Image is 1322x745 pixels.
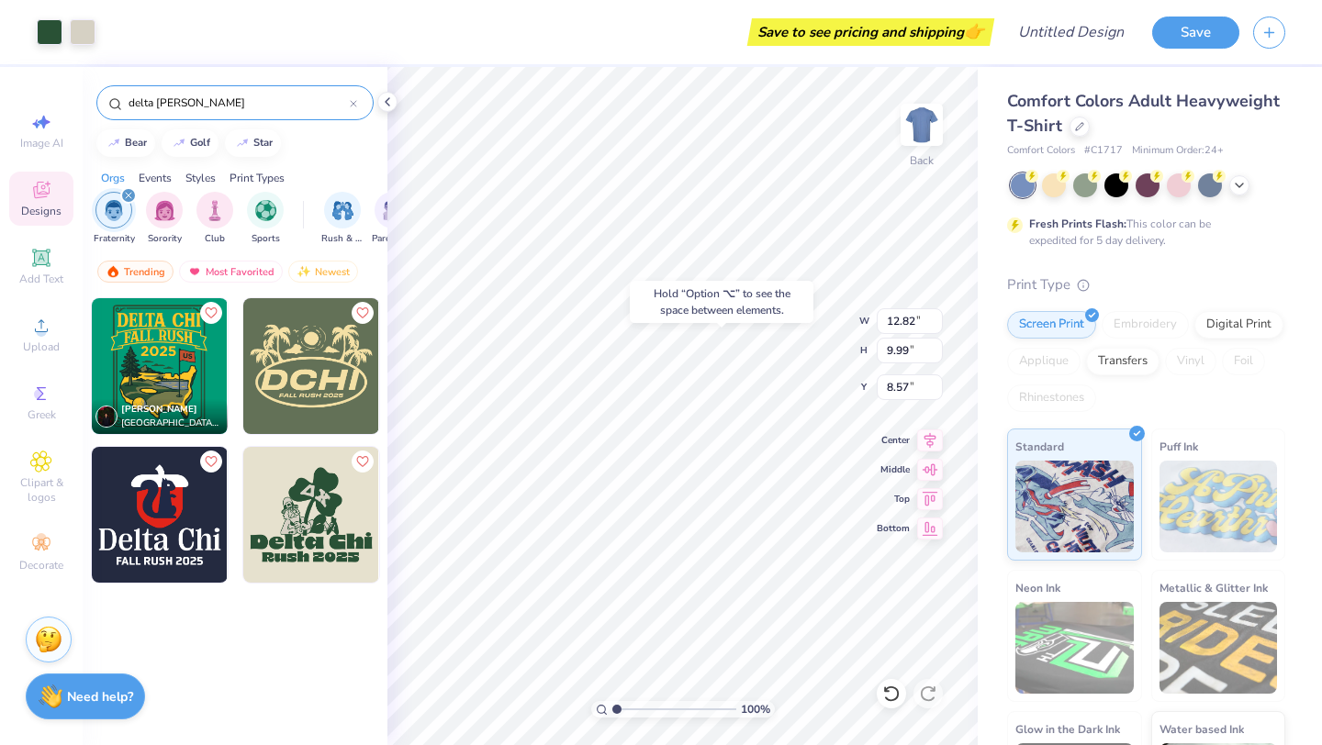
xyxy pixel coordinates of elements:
img: Parent's Weekend Image [383,200,404,221]
span: Parent's Weekend [372,232,414,246]
button: filter button [146,192,183,246]
button: filter button [247,192,284,246]
span: Standard [1015,437,1064,456]
img: a29f6c05-267a-4e8e-9ec7-348fa74ee914 [92,298,228,434]
div: filter for Sorority [146,192,183,246]
span: Club [205,232,225,246]
img: Sports Image [255,200,276,221]
input: Try "Alpha" [127,94,350,112]
img: 56007232-5b10-4006-a11f-7d25023123a9 [92,447,228,583]
button: filter button [321,192,364,246]
img: Puff Ink [1160,461,1278,552]
span: Minimum Order: 24 + [1132,143,1224,159]
div: Transfers [1086,348,1160,375]
span: Bottom [877,522,910,535]
img: Avatar [95,406,118,428]
span: Decorate [19,558,63,573]
div: This color can be expedited for 5 day delivery. [1029,216,1255,249]
img: 2f41e0a2-18e4-4392-b9fd-0fb24625abbb [243,298,379,434]
img: most_fav.gif [187,265,202,278]
span: Comfort Colors Adult Heavyweight T-Shirt [1007,90,1280,137]
button: Save [1152,17,1239,49]
span: Metallic & Glitter Ink [1160,578,1268,597]
span: Rush & Bid [321,232,364,246]
img: trend_line.gif [235,138,250,149]
span: # C1717 [1084,143,1123,159]
img: Club Image [205,200,225,221]
button: filter button [196,192,233,246]
span: [GEOGRAPHIC_DATA], [US_STATE][GEOGRAPHIC_DATA], [GEOGRAPHIC_DATA] [121,417,220,430]
img: 5c6a3db2-027e-4a3b-b685-4fdc7f08e69d [378,298,514,434]
img: Metallic & Glitter Ink [1160,602,1278,694]
img: 14ac7c0d-e827-4809-ae1d-bc655ad56ad9 [243,447,379,583]
div: filter for Fraternity [94,192,135,246]
span: Sports [252,232,280,246]
div: Digital Print [1194,311,1283,339]
div: filter for Parent's Weekend [372,192,414,246]
span: Image AI [20,136,63,150]
span: Upload [23,339,60,354]
div: Styles [185,170,216,186]
span: Neon Ink [1015,578,1060,597]
button: Like [352,450,374,473]
div: golf [190,138,210,148]
button: Like [200,450,222,473]
img: Fraternity Image [104,200,124,221]
span: Comfort Colors [1007,143,1075,159]
div: Screen Print [1007,311,1096,339]
span: Glow in the Dark Ink [1015,719,1120,739]
span: Top [877,493,910,506]
img: Standard [1015,461,1134,552]
div: Applique [1007,348,1081,375]
div: Newest [288,261,358,283]
div: filter for Club [196,192,233,246]
span: Greek [28,407,56,422]
button: star [225,129,281,157]
div: filter for Rush & Bid [321,192,364,246]
span: Fraternity [94,232,135,246]
img: 03aab52c-c6dd-4b6d-aecd-0d00da9614ff [378,447,514,583]
img: 5dc4f4af-47e6-4d86-9254-254e670612bc [227,447,363,583]
span: 👉 [964,20,984,42]
div: Vinyl [1165,348,1216,375]
div: Save to see pricing and shipping [752,18,990,46]
div: Print Types [230,170,285,186]
span: Center [877,434,910,447]
div: bear [125,138,147,148]
div: Back [910,152,934,169]
button: Like [352,302,374,324]
span: Water based Ink [1160,719,1244,739]
span: [PERSON_NAME] [121,403,197,416]
div: Hold “Option ⌥” to see the space between elements. [630,281,813,323]
img: trend_line.gif [172,138,186,149]
span: Designs [21,204,62,218]
input: Untitled Design [1003,14,1138,50]
button: filter button [372,192,414,246]
img: Newest.gif [297,265,311,278]
button: Like [200,302,222,324]
span: Puff Ink [1160,437,1198,456]
div: Most Favorited [179,261,283,283]
div: Events [139,170,172,186]
span: Middle [877,463,910,476]
div: Trending [97,261,174,283]
img: Rush & Bid Image [332,200,353,221]
div: star [253,138,273,148]
img: Neon Ink [1015,602,1134,694]
button: bear [96,129,155,157]
span: Add Text [19,272,63,286]
span: Clipart & logos [9,475,73,505]
strong: Fresh Prints Flash: [1029,217,1126,231]
div: Embroidery [1102,311,1189,339]
img: 787a01f8-62eb-41e1-ae9a-cfd8bfd99fe1 [227,298,363,434]
div: Rhinestones [1007,384,1096,412]
button: golf [162,129,218,157]
strong: Need help? [67,688,133,706]
span: Sorority [148,232,182,246]
img: Sorority Image [154,200,175,221]
div: Orgs [101,170,125,186]
span: 100 % [741,701,770,717]
img: trend_line.gif [106,138,121,149]
img: Back [903,106,940,143]
div: Foil [1222,348,1265,375]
